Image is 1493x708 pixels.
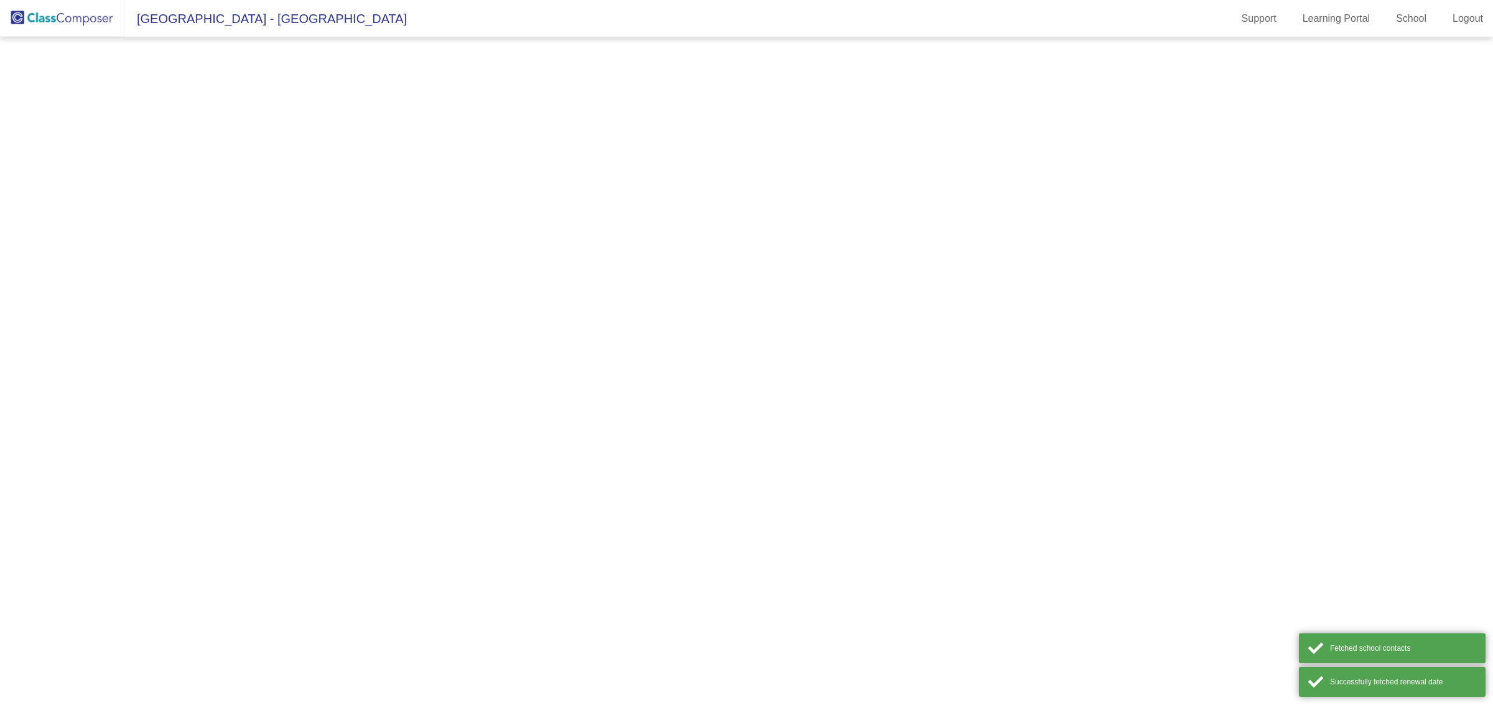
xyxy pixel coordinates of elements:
[1443,9,1493,29] a: Logout
[1232,9,1286,29] a: Support
[1293,9,1380,29] a: Learning Portal
[1386,9,1436,29] a: School
[1330,676,1476,687] div: Successfully fetched renewal date
[124,9,407,29] span: [GEOGRAPHIC_DATA] - [GEOGRAPHIC_DATA]
[1330,643,1476,654] div: Fetched school contacts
